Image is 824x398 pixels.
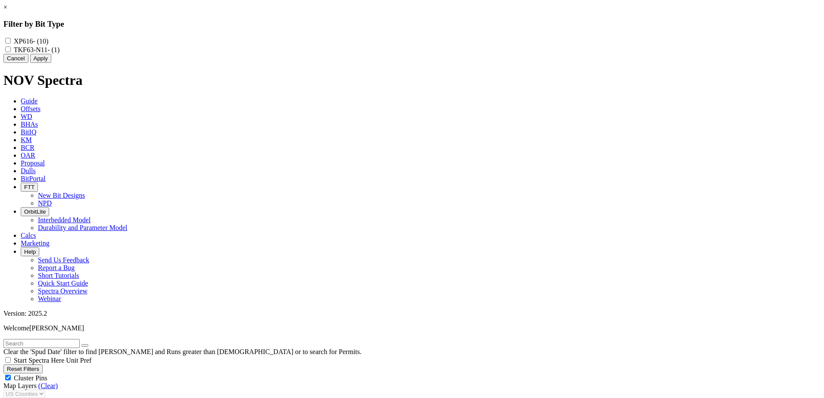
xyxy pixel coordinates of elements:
input: Search [3,339,80,348]
div: Version: 2025.2 [3,310,821,317]
span: FTT [24,184,34,190]
span: Marketing [21,239,50,247]
button: Apply [30,54,51,63]
span: Map Layers [3,382,37,389]
a: Send Us Feedback [38,256,89,264]
span: WD [21,113,32,120]
a: NPD [38,199,52,207]
span: BitIQ [21,128,36,136]
p: Welcome [3,324,821,332]
h1: NOV Spectra [3,72,821,88]
a: Report a Bug [38,264,75,271]
a: Durability and Parameter Model [38,224,128,231]
span: - (10) [33,37,48,45]
a: Quick Start Guide [38,280,88,287]
a: Interbedded Model [38,216,91,224]
h3: Filter by Bit Type [3,19,821,29]
a: Short Tutorials [38,272,79,279]
span: Unit Pref [66,357,91,364]
button: Reset Filters [3,364,43,373]
span: Start Spectra Here [14,357,64,364]
button: Cancel [3,54,28,63]
span: BCR [21,144,34,151]
span: Help [24,249,36,255]
span: - (1) [47,46,59,53]
a: (Clear) [38,382,58,389]
span: OAR [21,152,35,159]
a: Spectra Overview [38,287,87,295]
span: KM [21,136,32,143]
span: BitPortal [21,175,46,182]
span: BHAs [21,121,38,128]
span: Dulls [21,167,36,174]
span: Offsets [21,105,41,112]
label: XP616 [14,37,48,45]
span: OrbitLite [24,208,46,215]
span: Calcs [21,232,36,239]
span: Guide [21,97,37,105]
a: New Bit Designs [38,192,85,199]
span: Proposal [21,159,45,167]
span: Cluster Pins [14,374,47,382]
a: × [3,3,7,11]
a: Webinar [38,295,61,302]
span: Clear the 'Spud Date' filter to find [PERSON_NAME] and Runs greater than [DEMOGRAPHIC_DATA] or to... [3,348,362,355]
label: TKF63-N11 [14,46,60,53]
span: [PERSON_NAME] [29,324,84,332]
